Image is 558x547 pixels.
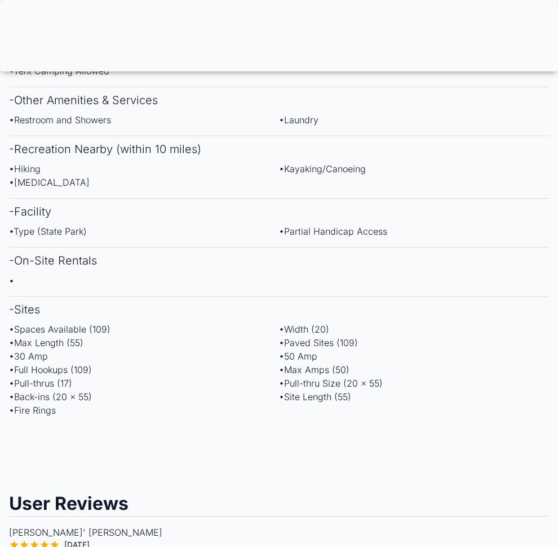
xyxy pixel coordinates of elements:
span: • Partial Handicap Access [279,226,387,237]
span: • Fire Rings [9,405,56,416]
span: • 50 Amp [279,351,317,362]
span: • Max Amps (50) [279,364,349,375]
h3: - Other Amenities & Services [9,87,549,113]
span: • Pull-thrus (17) [9,378,72,389]
span: • Max Length (55) [9,337,83,348]
h3: - Sites [9,296,549,322]
span: • Type (State Park) [9,226,87,237]
h3: - Facility [9,198,549,225]
iframe: Advertisement [9,426,386,482]
h2: User Reviews [9,482,549,516]
h3: - Recreation Nearby (within 10 miles) [9,136,549,162]
span: • Spaces Available (109) [9,324,110,335]
span: • Site Length (55) [279,391,351,402]
span: • Width (20) [279,324,329,335]
span: • Back-ins (20 x 55) [9,391,92,402]
span: • Pull-thru Size (20 x 55) [279,378,383,389]
span: • Laundry [279,114,318,125]
span: • [MEDICAL_DATA] [9,177,90,188]
span: • Kayaking/Canoeing [279,163,366,174]
span: • 30 Amp [9,351,48,362]
span: • Full Hookups (109) [9,364,92,375]
span: • [9,275,14,286]
span: • Restroom and Showers [9,114,111,125]
p: [PERSON_NAME]' [PERSON_NAME] [9,526,549,539]
h3: - On-Site Rentals [9,247,549,273]
span: • Paved Sites (109) [279,337,358,348]
span: • Tent Camping Allowed [9,65,109,77]
span: • Hiking [9,163,41,174]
